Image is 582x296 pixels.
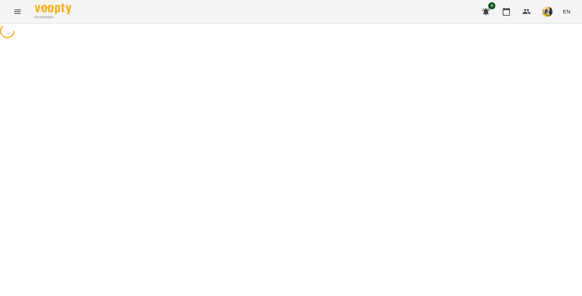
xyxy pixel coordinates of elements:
span: For Business [35,15,71,20]
img: Voopty Logo [35,4,71,14]
span: 6 [488,2,495,9]
button: Menu [9,3,26,20]
img: edf558cdab4eea865065d2180bd167c9.jpg [542,7,553,17]
span: EN [563,8,570,15]
button: EN [560,5,573,18]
